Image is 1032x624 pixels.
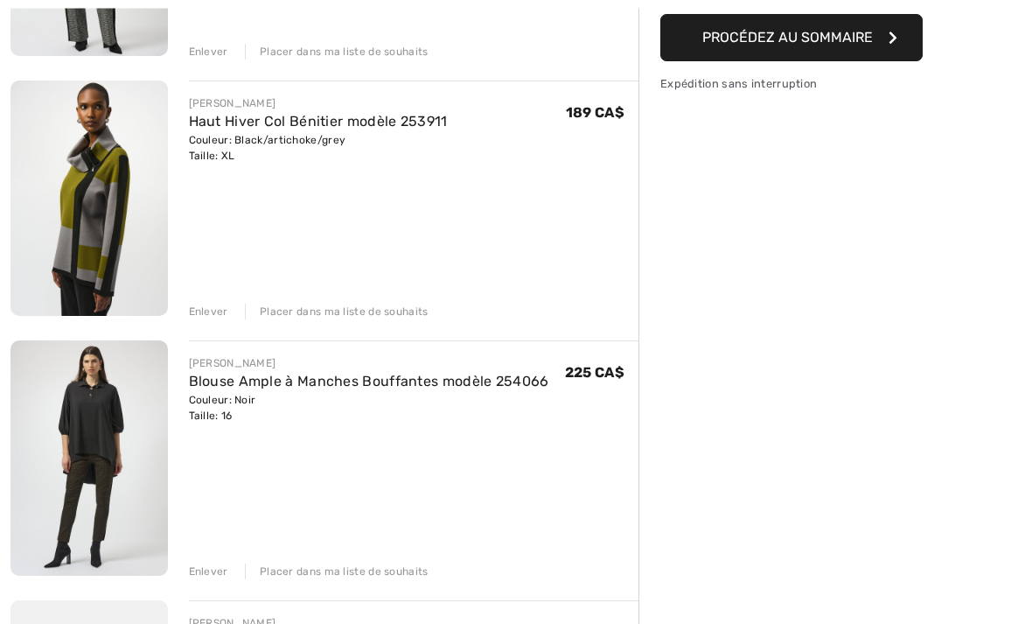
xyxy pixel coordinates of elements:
div: Enlever [189,564,228,580]
button: Procédez au sommaire [660,15,923,62]
div: Placer dans ma liste de souhaits [245,45,429,60]
div: Couleur: Black/artichoke/grey Taille: XL [189,133,448,165]
div: Couleur: Noir Taille: 16 [189,393,549,424]
div: Expédition sans interruption [660,76,923,93]
img: Blouse Ample à Manches Bouffantes modèle 254066 [10,341,168,577]
div: Enlever [189,305,228,320]
div: Enlever [189,45,228,60]
a: Haut Hiver Col Bénitier modèle 253911 [189,114,448,130]
span: 225 CA$ [565,365,624,382]
div: [PERSON_NAME] [189,96,448,112]
a: Blouse Ample à Manches Bouffantes modèle 254066 [189,374,549,390]
span: Procédez au sommaire [702,30,873,46]
img: Haut Hiver Col Bénitier modèle 253911 [10,81,168,317]
div: Placer dans ma liste de souhaits [245,564,429,580]
span: 189 CA$ [566,105,624,122]
div: [PERSON_NAME] [189,356,549,372]
div: Placer dans ma liste de souhaits [245,305,429,320]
